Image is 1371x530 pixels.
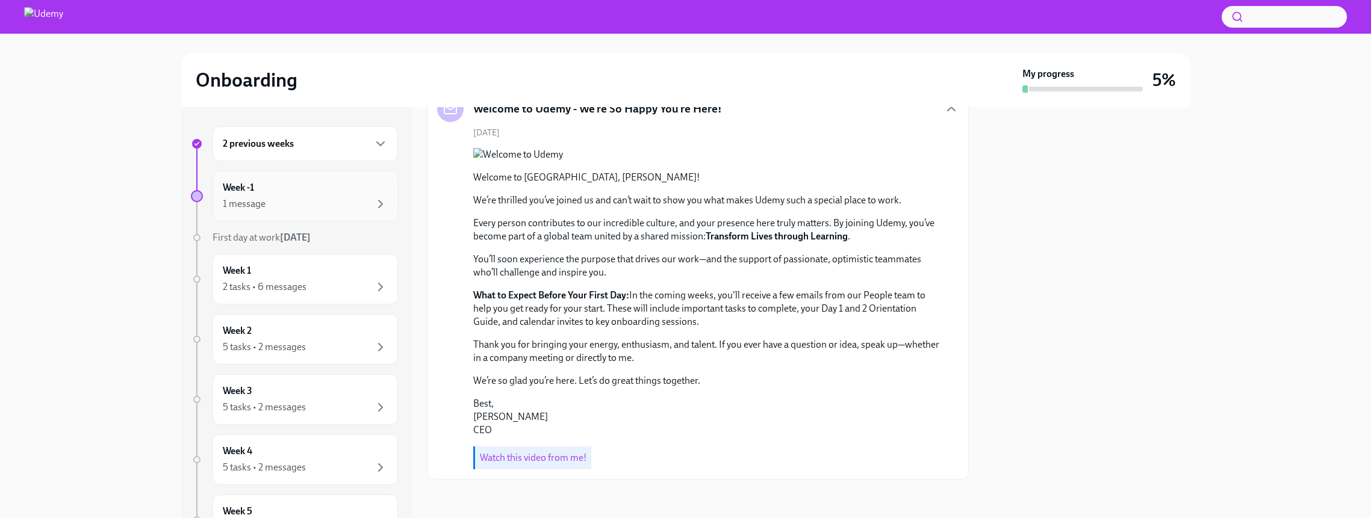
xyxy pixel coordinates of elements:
p: Thank you for bringing your energy, enthusiasm, and talent. If you ever have a question or idea, ... [473,338,939,365]
div: 2 tasks • 6 messages [223,280,306,294]
a: Week -11 message [191,171,398,221]
h2: Onboarding [196,68,297,92]
a: Week 12 tasks • 6 messages [191,254,398,304]
div: 1 message [223,197,266,211]
h6: Week 3 [223,384,252,398]
strong: Transform Lives through Learning [706,230,848,242]
div: 5 tasks • 2 messages [223,401,306,414]
h6: Week 2 [223,324,252,337]
img: Udemy [24,7,63,26]
p: We’re thrilled you’ve joined us and can’t wait to show you what makes Udemy such a special place ... [473,194,939,207]
a: First day at work[DATE] [191,231,398,244]
h6: Week 1 [223,264,251,277]
h5: Welcome to Udemy - We’re So Happy You’re Here! [473,101,722,117]
p: Every person contributes to our incredible culture, and your presence here truly matters. By join... [473,217,939,243]
span: [DATE] [473,127,500,138]
strong: [DATE] [280,232,311,243]
div: 5 tasks • 2 messages [223,340,306,354]
strong: My progress [1022,67,1074,81]
h3: 5% [1152,69,1176,91]
a: Week 35 tasks • 2 messages [191,374,398,425]
a: Week 45 tasks • 2 messages [191,434,398,485]
h6: Week 5 [223,505,252,518]
p: In the coming weeks, you'll receive a few emails from our People team to help you get ready for y... [473,289,939,328]
p: Best, [PERSON_NAME] CEO [473,397,939,437]
span: First day at work [213,232,311,243]
h6: Week -1 [223,181,254,194]
p: You’ll soon experience the purpose that drives our work—and the support of passionate, optimistic... [473,253,939,279]
div: 5 tasks • 2 messages [223,461,306,474]
p: We’re so glad you’re here. Let’s do great things together. [473,374,939,387]
h6: 2 previous weeks [223,137,294,150]
button: Zoom image [473,148,939,161]
strong: What to Expect Before Your First Day: [473,289,629,301]
a: Watch this video from me! [480,452,586,463]
p: Welcome to [GEOGRAPHIC_DATA], [PERSON_NAME]! [473,171,939,184]
h6: Week 4 [223,445,252,458]
div: 2 previous weeks [213,126,398,161]
a: Week 25 tasks • 2 messages [191,314,398,365]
